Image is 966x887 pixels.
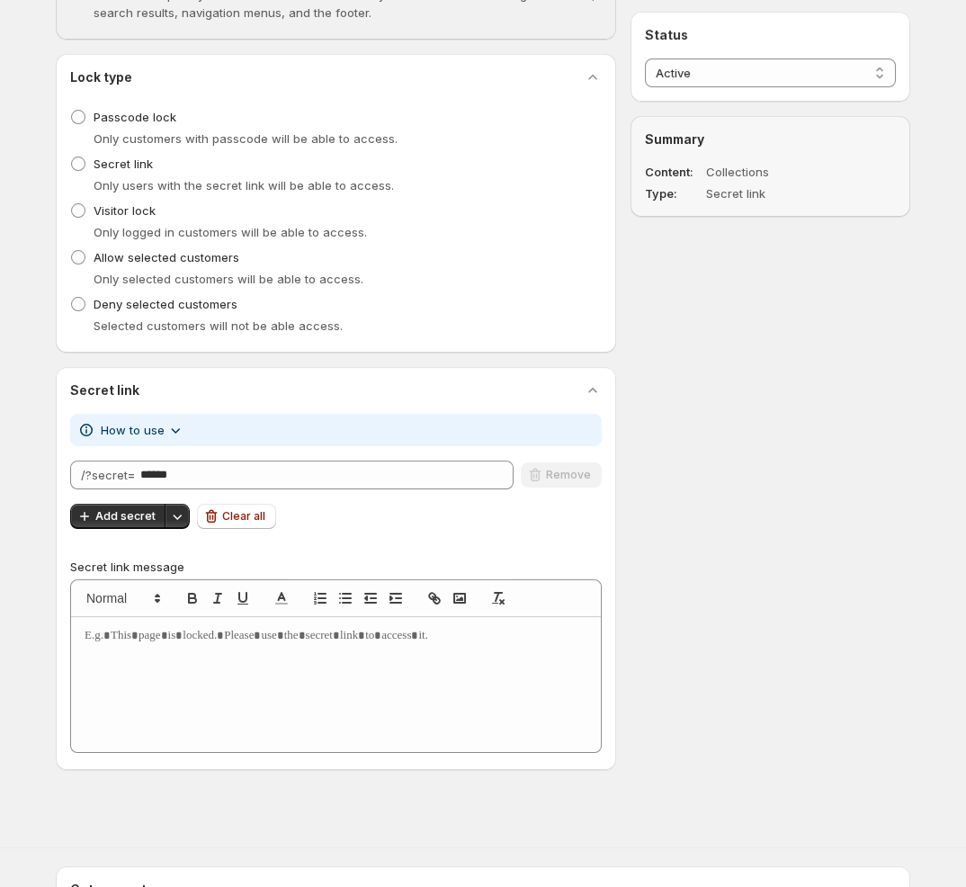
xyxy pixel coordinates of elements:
span: Clear all [222,509,265,524]
span: Secret link [94,157,153,171]
dd: Secret link [706,184,845,202]
span: Passcode lock [94,110,176,124]
h2: Summary [645,130,896,148]
h2: Status [645,26,896,44]
span: /?secret= [81,468,135,482]
span: Selected customers will not be able access. [94,318,343,333]
p: Secret link message [70,558,602,576]
span: How to use [101,421,165,439]
span: Deny selected customers [94,297,237,311]
span: Only logged in customers will be able to access. [94,225,367,239]
span: Only selected customers will be able to access. [94,272,363,286]
span: Only users with the secret link will be able to access. [94,178,394,193]
span: Allow selected customers [94,250,239,264]
h2: Lock type [70,68,132,86]
button: Add secret [70,504,166,529]
h2: Secret link [70,381,139,399]
span: Only customers with passcode will be able to access. [94,131,398,146]
dt: Content: [645,163,702,181]
button: Clear all secrets [197,504,276,529]
dd: Collections [706,163,845,181]
button: Other save actions [165,504,190,529]
dt: Type: [645,184,702,202]
span: Add secret [95,509,156,524]
span: Visitor lock [94,203,156,218]
button: How to use [90,416,195,444]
